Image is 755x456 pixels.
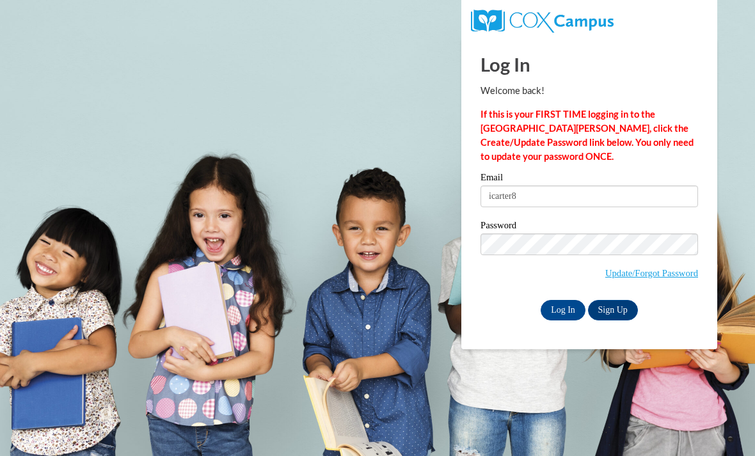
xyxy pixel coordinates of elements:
[481,109,694,162] strong: If this is your FIRST TIME logging in to the [GEOGRAPHIC_DATA][PERSON_NAME], click the Create/Upd...
[605,268,698,278] a: Update/Forgot Password
[471,15,614,26] a: COX Campus
[481,173,698,185] label: Email
[481,221,698,233] label: Password
[481,84,698,98] p: Welcome back!
[588,300,638,320] a: Sign Up
[481,51,698,77] h1: Log In
[471,10,614,33] img: COX Campus
[541,300,585,320] input: Log In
